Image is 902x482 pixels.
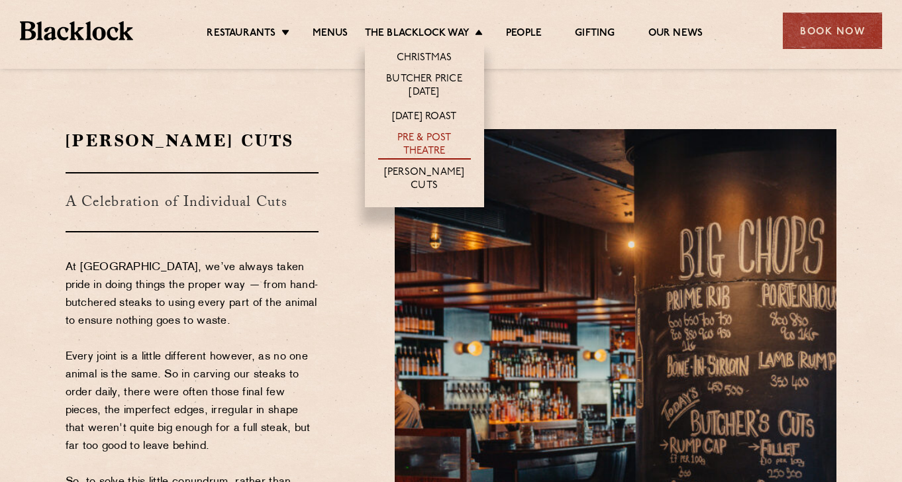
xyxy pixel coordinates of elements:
[20,21,133,40] img: BL_Textured_Logo-footer-cropped.svg
[313,27,348,42] a: Menus
[397,52,452,66] a: Christmas
[648,27,703,42] a: Our News
[506,27,542,42] a: People
[66,129,319,152] h2: [PERSON_NAME] Cuts
[575,27,615,42] a: Gifting
[378,73,471,101] a: Butcher Price [DATE]
[378,132,471,160] a: Pre & Post Theatre
[378,166,471,194] a: [PERSON_NAME] Cuts
[365,27,470,42] a: The Blacklock Way
[392,111,456,125] a: [DATE] Roast
[783,13,882,49] div: Book Now
[207,27,276,42] a: Restaurants
[66,172,319,232] h3: A Celebration of Individual Cuts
